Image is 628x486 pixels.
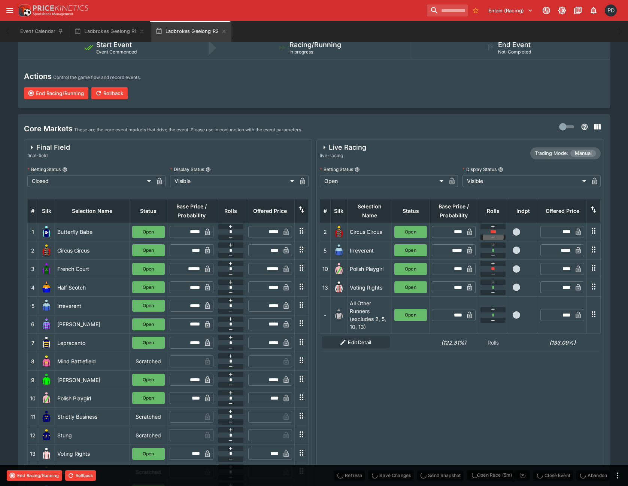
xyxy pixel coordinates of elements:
[40,226,52,238] img: runner 1
[498,40,531,49] h5: End Event
[24,71,52,81] h4: Actions
[333,309,345,321] img: blank-silk.png
[40,281,52,293] img: runner 4
[24,124,73,134] h4: Core Markets
[33,12,73,16] img: Sportsbook Management
[28,315,38,333] td: 6
[432,339,476,346] h6: (122.31%)
[28,370,38,389] td: 9
[27,152,70,159] span: final-field
[427,4,468,16] input: search
[320,152,366,159] span: live-racing
[216,199,246,223] th: Rolls
[540,339,585,346] h6: (133.09%)
[538,199,587,223] th: Offered Price
[540,4,553,17] button: Connected to PK
[28,278,38,296] td: 4
[40,392,52,404] img: runner 10
[55,370,130,389] td: [PERSON_NAME]
[246,199,294,223] th: Offered Price
[170,166,204,172] p: Display Status
[24,87,88,99] button: End Racing/Running
[322,336,390,348] button: Edit Detail
[613,471,622,480] button: more
[132,263,165,275] button: Open
[28,426,38,444] td: 12
[462,166,497,172] p: Display Status
[320,260,330,278] td: 10
[320,223,330,241] td: 2
[570,150,596,157] span: Manual
[333,244,345,256] img: runner 5
[28,352,38,370] td: 8
[53,74,141,81] p: Control the game flow and record events.
[355,167,360,172] button: Betting Status
[347,260,392,278] td: Polish Playgirl
[132,392,165,404] button: Open
[151,21,231,42] button: Ladbrokes Geelong R2
[462,175,589,187] div: Visible
[347,241,392,260] td: Irreverent
[130,199,167,223] th: Status
[55,352,130,370] td: Mind Battlefield
[480,339,506,346] p: Rolls
[28,260,38,278] td: 3
[467,470,530,480] div: split button
[55,278,130,296] td: Half Scotch
[132,300,165,312] button: Open
[28,463,38,481] td: 14
[320,278,330,296] td: 13
[535,150,568,157] p: Trading Mode:
[55,444,130,463] td: Voting Rights
[394,309,427,321] button: Open
[28,407,38,426] td: 11
[28,444,38,463] td: 13
[320,166,353,172] p: Betting Status
[555,4,569,17] button: Toggle light/dark mode
[27,166,61,172] p: Betting Status
[508,199,538,223] th: Independent
[132,281,165,293] button: Open
[320,297,330,334] td: -
[28,297,38,315] td: 5
[132,318,165,330] button: Open
[3,4,16,17] button: open drawer
[132,357,165,365] p: Scratched
[40,300,52,312] img: runner 5
[55,463,130,481] td: Adira River
[320,175,446,187] div: Open
[289,40,341,49] h5: Racing/Running
[167,199,216,223] th: Base Price / Probability
[320,199,330,223] th: #
[484,4,537,16] button: Select Tenant
[347,278,392,296] td: Voting Rights
[470,4,482,16] button: No Bookmarks
[603,2,619,19] button: Paul Dicioccio
[62,167,67,172] button: Betting Status
[333,281,345,293] img: runner 13
[289,49,313,55] span: In progress
[333,263,345,275] img: runner 10
[132,226,165,238] button: Open
[132,337,165,349] button: Open
[40,411,52,423] img: runner 11
[170,175,296,187] div: Visible
[132,448,165,460] button: Open
[40,355,52,367] img: runner 8
[478,199,508,223] th: Rolls
[28,223,38,241] td: 1
[40,244,52,256] img: runner 2
[7,470,62,481] button: End Racing/Running
[347,297,392,334] td: All Other Runners (excludes 2, 5, 10, 13)
[74,126,302,134] p: These are the core event markets that drive the event. Please use in conjunction with the event p...
[16,21,68,42] button: Event Calendar
[55,334,130,352] td: Lepracanto
[55,260,130,278] td: French Court
[40,429,52,441] img: runner 12
[587,4,600,17] button: Notifications
[394,244,427,256] button: Open
[40,448,52,460] img: runner 13
[40,337,52,349] img: runner 7
[430,199,478,223] th: Base Price / Probability
[28,334,38,352] td: 7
